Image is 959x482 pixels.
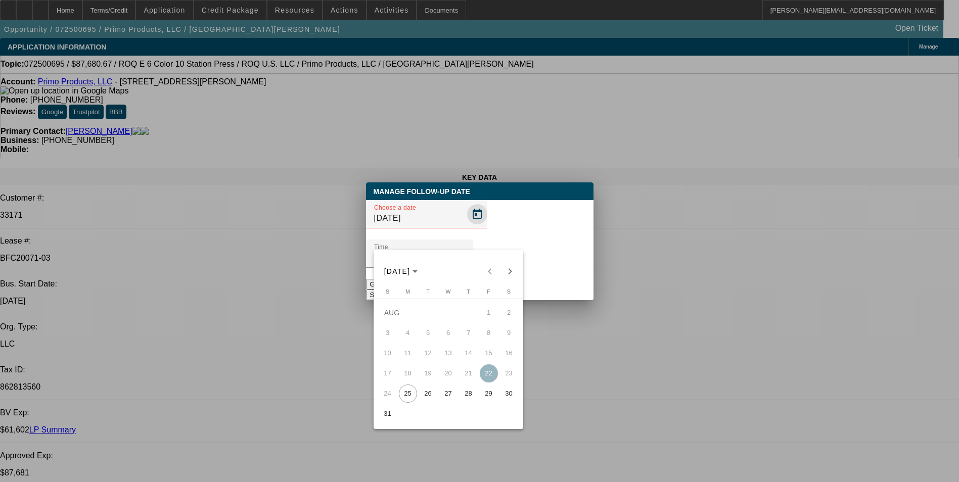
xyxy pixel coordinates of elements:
[378,404,398,424] button: August 31, 2025
[507,288,511,295] span: S
[438,323,459,343] button: August 6, 2025
[479,363,499,383] button: August 22, 2025
[399,364,417,382] span: 18
[487,288,490,295] span: F
[438,343,459,363] button: August 13, 2025
[379,324,397,342] span: 3
[500,384,518,403] span: 30
[479,303,499,323] button: August 1, 2025
[398,383,418,404] button: August 25, 2025
[398,343,418,363] button: August 11, 2025
[378,303,479,323] td: AUG
[480,344,498,362] span: 15
[405,288,410,295] span: M
[439,324,458,342] span: 6
[379,384,397,403] span: 24
[384,267,410,275] span: [DATE]
[399,344,417,362] span: 11
[499,343,519,363] button: August 16, 2025
[380,262,422,280] button: Choose month and year
[379,344,397,362] span: 10
[499,323,519,343] button: August 9, 2025
[479,323,499,343] button: August 8, 2025
[378,323,398,343] button: August 3, 2025
[480,384,498,403] span: 29
[500,344,518,362] span: 16
[418,383,438,404] button: August 26, 2025
[386,288,389,295] span: S
[499,363,519,383] button: August 23, 2025
[378,363,398,383] button: August 17, 2025
[419,344,437,362] span: 12
[500,304,518,322] span: 2
[418,363,438,383] button: August 19, 2025
[460,344,478,362] span: 14
[419,384,437,403] span: 26
[399,324,417,342] span: 4
[379,364,397,382] span: 17
[499,303,519,323] button: August 2, 2025
[379,405,397,423] span: 31
[418,323,438,343] button: August 5, 2025
[479,383,499,404] button: August 29, 2025
[418,343,438,363] button: August 12, 2025
[480,304,498,322] span: 1
[459,343,479,363] button: August 14, 2025
[438,383,459,404] button: August 27, 2025
[439,364,458,382] span: 20
[467,288,470,295] span: T
[426,288,430,295] span: T
[500,324,518,342] span: 9
[419,364,437,382] span: 19
[445,288,450,295] span: W
[438,363,459,383] button: August 20, 2025
[500,261,520,281] button: Next month
[378,383,398,404] button: August 24, 2025
[460,384,478,403] span: 28
[378,343,398,363] button: August 10, 2025
[439,344,458,362] span: 13
[460,364,478,382] span: 21
[399,384,417,403] span: 25
[459,363,479,383] button: August 21, 2025
[398,323,418,343] button: August 4, 2025
[460,324,478,342] span: 7
[499,383,519,404] button: August 30, 2025
[439,384,458,403] span: 27
[479,343,499,363] button: August 15, 2025
[398,363,418,383] button: August 18, 2025
[459,383,479,404] button: August 28, 2025
[419,324,437,342] span: 5
[480,324,498,342] span: 8
[500,364,518,382] span: 23
[459,323,479,343] button: August 7, 2025
[480,364,498,382] span: 22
